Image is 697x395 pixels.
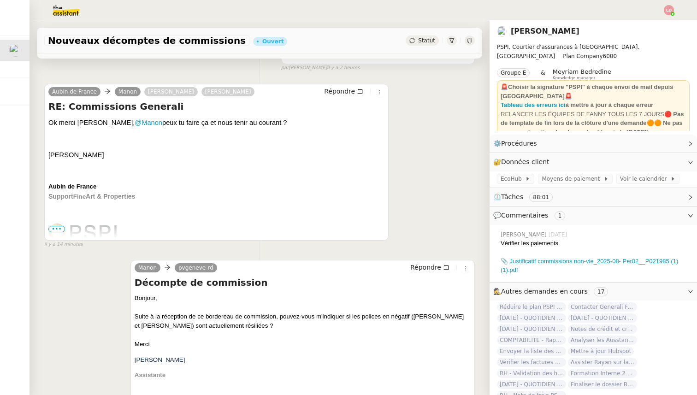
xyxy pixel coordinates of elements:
div: Suite à la réception de ce bordereau de commission, pouvez-vous m'indiquer si les polices en néga... [135,312,471,330]
span: ⏲️ [493,193,561,200]
span: Réduire le plan PSPI à 4000 actions [497,302,566,312]
h4: RE: Commissions Generali [48,100,384,113]
span: & [541,68,545,80]
span: PSPI, Courtier d'assurances à [GEOGRAPHIC_DATA], [GEOGRAPHIC_DATA] [497,44,639,59]
img: svg [664,5,674,15]
a: [PERSON_NAME] [201,88,255,96]
a: pvgeneve-rd [175,264,217,272]
span: Vérifier les factures manquantes [497,358,566,367]
span: Plan Company [563,53,602,59]
a: [PERSON_NAME] [144,88,198,96]
span: Assistante [135,371,165,378]
span: [DATE] - QUOTIDIEN Gestion boite mail Accounting [497,324,566,334]
span: Formation Interne 2 - [PERSON_NAME] [568,369,637,378]
span: dans 6 jours [287,52,370,58]
nz-tag: 1 [555,211,566,220]
span: Analyser les Ausstandsmeldungen [568,336,637,345]
span: RH - Validation des heures employés PSPI - [DATE] [497,369,566,378]
a: Aubin de France [48,88,100,96]
span: Statut [418,37,435,44]
span: Nouveaux décomptes de commissions [48,36,246,45]
span: Commentaires [501,212,548,219]
span: [DATE] - QUOTIDIEN Gestion boite mail Accounting [497,313,566,323]
span: [PERSON_NAME] [501,230,549,239]
div: 🔐Données client [490,153,697,171]
span: [DATE] - QUOTIDIEN Gestion boite mail Accounting [497,380,566,389]
span: EcoHub [501,174,525,183]
span: il y a 14 minutes [44,241,83,248]
span: 💬 [493,212,569,219]
img: Une image contenant capture d’écran, cercle, Graphique, Police Description générée automatiquement [48,224,118,254]
span: Fine [73,193,86,200]
span: Notes de crédit et création FF [568,324,637,334]
nz-tag: 88:01 [529,193,553,202]
a: Manon [135,264,160,272]
span: COMPTABILITE - Rapprochement bancaire - 25 septembre 2025 [497,336,566,345]
span: ••• [48,226,65,232]
img: users%2Fa6PbEmLwvGXylUqKytRPpDpAx153%2Favatar%2Ffanny.png [497,26,507,36]
span: par [281,64,289,72]
a: [PERSON_NAME] [511,27,579,35]
div: RELANCER LES ÉQUIPES DE FANNY TOUS LES 7 JOURS [501,110,686,137]
span: Moyens de paiement [542,174,603,183]
span: il y a 2 heures [327,64,360,72]
span: Finaliser le dossier Buheiry [568,380,637,389]
div: 💬Commentaires 1 [490,206,697,224]
div: 🕵️Autres demandes en cours 17 [490,283,697,301]
span: [PERSON_NAME] [48,151,104,159]
h4: Décompte de commission [135,276,471,289]
button: Répondre [407,262,453,272]
small: [PERSON_NAME] [281,64,360,72]
div: Bonjour, [135,294,471,303]
span: Autres demandes en cours [501,288,588,295]
nz-tag: 17 [594,287,608,296]
span: Knowledge manager [553,76,596,81]
span: Aubin de France [48,183,96,190]
span: [DATE] - QUOTIDIEN - OPAL - Gestion de la boîte mail OPAL [568,313,637,323]
span: Art & Properties [86,193,135,200]
span: 🕵️ [493,288,612,295]
span: Procédures [501,140,537,147]
span: Meyriam Bedredine [553,68,611,75]
span: Support [48,193,73,200]
strong: 🚨Choisir la signature "PSPI" à chaque envoi de mail depuis [GEOGRAPHIC_DATA]🚨 [501,83,673,100]
span: 🔐 [493,157,553,167]
app-user-label: Knowledge manager [553,68,611,80]
span: Envoyer la liste des clients et assureurs [497,347,566,356]
div: Vérifier les paiements [501,239,690,248]
span: Répondre [324,87,355,96]
nz-tag: Groupe E [497,68,530,77]
strong: 🔴 Pas de template de fin lors de la clôture d'une demande🟠🟠 Ne pas accuser réception des demandes... [501,111,684,136]
img: users%2Fa6PbEmLwvGXylUqKytRPpDpAx153%2Favatar%2Ffanny.png [9,44,22,57]
a: 📎 Justificatif commissions non-vie_2025-08- Per02__P021985 (1) (1).pdf [501,258,678,274]
span: Répondre [410,263,441,272]
span: ⚙️ [493,138,541,149]
span: Tâches [501,193,523,200]
div: Ouvert [262,39,284,44]
span: Ok merci [PERSON_NAME], peux tu faire ça et nous tenir au courant ? [48,119,287,126]
span: Mettre à jour Hubspot [568,347,634,356]
span: Données client [501,158,549,165]
div: ⚙️Procédures [490,135,697,153]
span: Contacter Generali France pour demande AU094424 [568,302,637,312]
span: Action nécessaire [287,52,336,58]
span: Voir le calendrier [620,174,670,183]
span: [DATE] [549,230,569,239]
div: ⏲️Tâches 88:01 [490,188,697,206]
a: Manon [115,88,141,96]
span: [PERSON_NAME] [135,356,185,363]
strong: à mettre à jour à chaque erreur [566,101,654,108]
span: 6000 [603,53,617,59]
a: @Manon [135,119,162,126]
span: Assister Rayan sur la souscription Opal [568,358,637,367]
a: Tableau des erreurs ici [501,101,566,108]
div: Merci [135,340,471,349]
button: Répondre [321,86,366,96]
